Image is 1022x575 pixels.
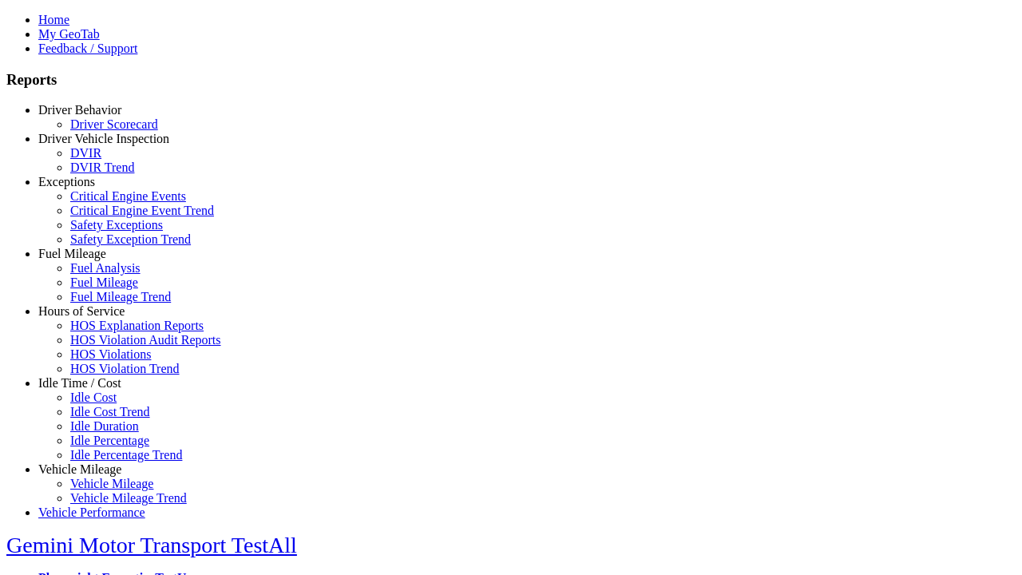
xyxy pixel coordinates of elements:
[70,419,139,433] a: Idle Duration
[70,333,221,347] a: HOS Violation Audit Reports
[38,247,106,260] a: Fuel Mileage
[38,304,125,318] a: Hours of Service
[70,347,151,361] a: HOS Violations
[70,232,191,246] a: Safety Exception Trend
[38,462,121,476] a: Vehicle Mileage
[70,146,101,160] a: DVIR
[70,434,149,447] a: Idle Percentage
[70,448,182,462] a: Idle Percentage Trend
[38,175,95,188] a: Exceptions
[70,290,171,303] a: Fuel Mileage Trend
[38,132,169,145] a: Driver Vehicle Inspection
[70,189,186,203] a: Critical Engine Events
[38,27,100,41] a: My GeoTab
[70,477,153,490] a: Vehicle Mileage
[38,376,121,390] a: Idle Time / Cost
[38,506,145,519] a: Vehicle Performance
[70,405,150,418] a: Idle Cost Trend
[70,276,138,289] a: Fuel Mileage
[70,218,163,232] a: Safety Exceptions
[70,261,141,275] a: Fuel Analysis
[6,71,1016,89] h3: Reports
[38,103,121,117] a: Driver Behavior
[6,533,297,557] a: Gemini Motor Transport TestAll
[70,161,134,174] a: DVIR Trend
[70,362,180,375] a: HOS Violation Trend
[70,491,187,505] a: Vehicle Mileage Trend
[70,117,158,131] a: Driver Scorecard
[70,204,214,217] a: Critical Engine Event Trend
[70,319,204,332] a: HOS Explanation Reports
[70,391,117,404] a: Idle Cost
[38,13,69,26] a: Home
[38,42,137,55] a: Feedback / Support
